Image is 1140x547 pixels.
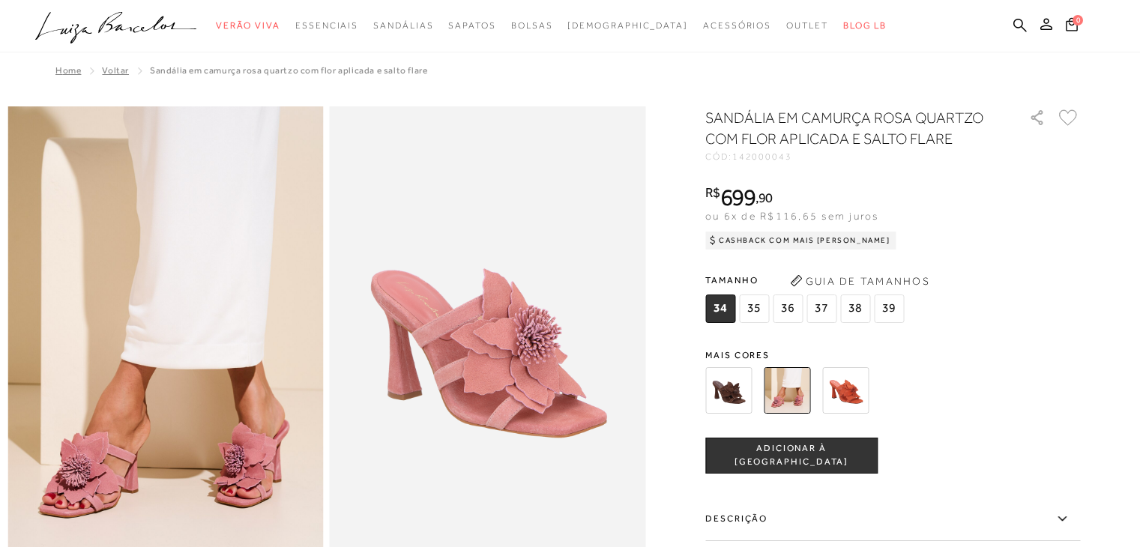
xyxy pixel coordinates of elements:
a: categoryNavScreenReaderText [216,12,280,40]
label: Descrição [705,498,1080,541]
span: 35 [739,294,769,323]
a: Home [55,65,81,76]
i: , [756,191,773,205]
span: Sandálias [373,20,433,31]
a: noSubCategoriesText [567,12,688,40]
span: 38 [840,294,870,323]
img: SANDÁLIA EM CAMURÇA CAFÉ COM FLOR APLICADA E SALTO FLARE [705,367,752,414]
a: categoryNavScreenReaderText [703,12,771,40]
a: categoryNavScreenReaderText [511,12,553,40]
span: SANDÁLIA EM CAMURÇA ROSA QUARTZO COM FLOR APLICADA E SALTO FLARE [150,65,427,76]
button: 0 [1061,16,1082,37]
span: 37 [806,294,836,323]
span: 36 [773,294,803,323]
a: BLOG LB [843,12,887,40]
a: categoryNavScreenReaderText [448,12,495,40]
span: 699 [720,184,756,211]
span: Mais cores [705,351,1080,360]
span: ou 6x de R$116,65 sem juros [705,210,878,222]
span: [DEMOGRAPHIC_DATA] [567,20,688,31]
span: Verão Viva [216,20,280,31]
span: Acessórios [703,20,771,31]
i: R$ [705,186,720,199]
div: Cashback com Mais [PERSON_NAME] [705,232,896,250]
span: Outlet [786,20,828,31]
button: Guia de Tamanhos [785,269,935,293]
img: SANDÁLIA EM CAMURÇA ROSA QUARTZO COM FLOR APLICADA E SALTO FLARE [764,367,810,414]
span: 34 [705,294,735,323]
span: 0 [1073,15,1083,25]
span: 39 [874,294,904,323]
div: CÓD: [705,152,1005,161]
span: ADICIONAR À [GEOGRAPHIC_DATA] [706,442,877,468]
span: Essenciais [295,20,358,31]
a: categoryNavScreenReaderText [373,12,433,40]
h1: SANDÁLIA EM CAMURÇA ROSA QUARTZO COM FLOR APLICADA E SALTO FLARE [705,107,986,149]
img: SANDÁLIA EM CAMURÇA VERMELHO CAIENA COM FLOR APLICADA E SALTO FLARE [822,367,869,414]
a: categoryNavScreenReaderText [786,12,828,40]
span: 90 [759,190,773,205]
a: Voltar [102,65,129,76]
span: Tamanho [705,269,908,291]
span: Bolsas [511,20,553,31]
span: Sapatos [448,20,495,31]
a: categoryNavScreenReaderText [295,12,358,40]
span: BLOG LB [843,20,887,31]
button: ADICIONAR À [GEOGRAPHIC_DATA] [705,438,878,474]
span: 142000043 [732,151,792,162]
